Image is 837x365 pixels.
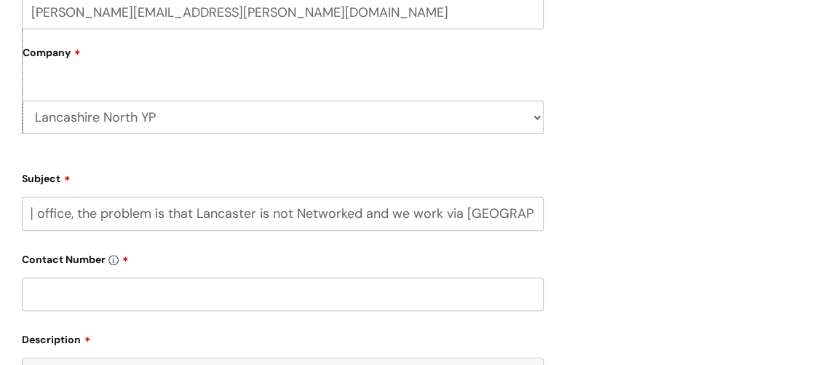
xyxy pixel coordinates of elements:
label: Description [22,329,544,346]
label: Company [23,42,544,74]
img: info-icon.svg [108,255,119,265]
label: Subject [22,168,544,185]
label: Contact Number [22,248,544,266]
